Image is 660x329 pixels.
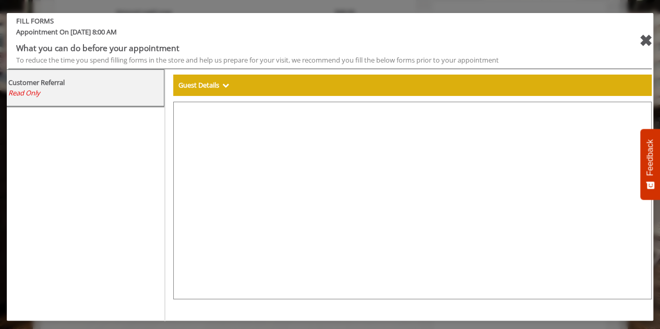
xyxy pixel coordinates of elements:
[639,28,652,53] div: close forms
[8,27,597,42] span: Appointment On [DATE] 8:00 AM
[173,102,652,299] iframe: formsViewWeb
[173,75,652,96] div: Guest Details Show
[222,80,229,90] span: Show
[178,80,219,90] b: Guest Details
[8,16,597,27] b: FILL FORMS
[16,55,589,66] div: To reduce the time you spend filling forms in the store and help us prepare for your visit, we re...
[8,88,40,98] span: Read Only
[16,42,179,54] b: What you can do before your appointment
[645,139,655,176] span: Feedback
[640,129,660,200] button: Feedback - Show survey
[8,78,65,87] b: Customer Referral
